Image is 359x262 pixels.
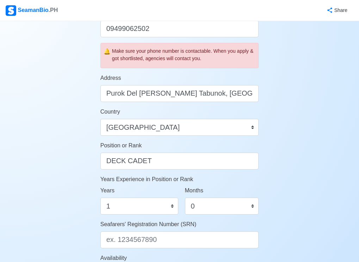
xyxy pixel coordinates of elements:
[185,186,203,195] label: Months
[6,5,16,16] img: Logo
[100,142,142,148] span: Position or Rank
[100,75,121,81] span: Address
[100,20,259,37] input: ex. +63 912 345 6789
[100,175,259,184] p: Years Experience in Position or Rank
[100,231,259,248] input: ex. 1234567890
[100,186,114,195] label: Years
[100,108,120,116] label: Country
[320,4,353,17] button: Share
[100,153,259,170] input: ex. 2nd Officer w/ Master License
[104,47,111,56] span: caution
[49,7,58,13] span: .PH
[100,221,196,227] span: Seafarers' Registration Number (SRN)
[112,47,256,62] div: Make sure your phone number is contactable. When you apply & got shortlisted, agencies will conta...
[6,5,58,16] div: SeamanBio
[100,85,259,102] input: ex. Pooc Occidental, Tubigon, Bohol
